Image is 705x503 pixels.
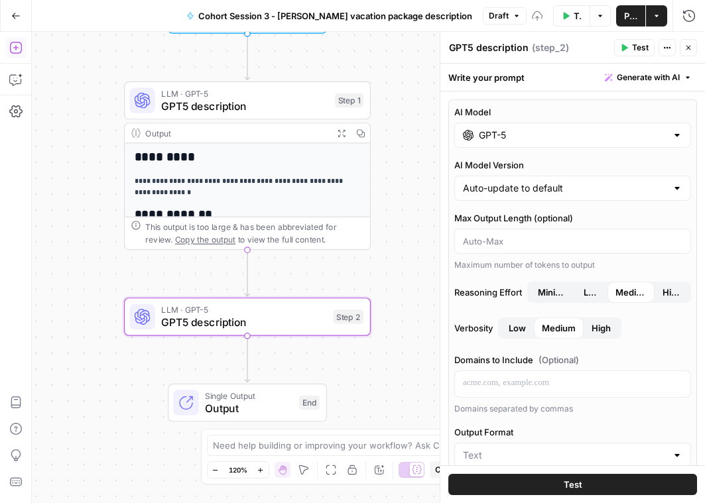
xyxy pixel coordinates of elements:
[161,98,328,114] span: GPT5 description
[454,259,691,271] div: Maximum number of tokens to output
[576,282,608,303] button: Reasoning EffortMinimalMediumHigh
[615,286,647,299] span: Medium
[463,182,667,195] input: Auto-update to default
[553,5,590,27] button: Test Data
[454,211,691,225] label: Max Output Length (optional)
[198,9,472,23] span: Cohort Session 3 - [PERSON_NAME] vacation package description
[124,384,371,422] div: Single OutputOutputEnd
[245,336,249,382] g: Edge from step_2 to end
[617,72,680,84] span: Generate with AI
[483,7,527,25] button: Draft
[584,286,600,299] span: Low
[449,41,529,54] textarea: GPT5 description
[530,282,576,303] button: Reasoning EffortLowMediumHigh
[454,403,691,415] div: Domains separated by commas
[663,286,680,299] span: High
[655,282,688,303] button: Reasoning EffortMinimalLowMedium
[574,9,582,23] span: Test Data
[489,10,509,22] span: Draft
[479,129,667,142] input: Select a model
[229,465,247,475] span: 120%
[335,93,363,108] div: Step 1
[463,449,667,462] input: Text
[584,317,619,339] button: VerbosityLowMedium
[616,5,645,27] button: Publish
[245,250,249,296] g: Edge from step_1 to step_2
[454,282,691,303] label: Reasoning Effort
[454,105,691,119] label: AI Model
[205,400,292,416] span: Output
[245,34,249,80] g: Edge from start to step_1
[440,64,705,91] div: Write your prompt
[124,298,371,336] div: LLM · GPT-5GPT5 descriptionStep 2
[454,158,691,172] label: AI Model Version
[592,321,611,335] span: High
[454,425,691,439] label: Output Format
[614,39,655,56] button: Test
[161,87,328,99] span: LLM · GPT-5
[539,353,579,366] span: (Optional)
[632,42,649,54] span: Test
[448,474,697,495] button: Test
[299,396,320,410] div: End
[161,314,327,330] span: GPT5 description
[334,309,364,324] div: Step 2
[430,461,460,478] button: Copy
[145,127,327,139] div: Output
[532,41,569,54] span: ( step_2 )
[538,286,568,299] span: Minimal
[205,389,292,402] span: Single Output
[178,5,480,27] button: Cohort Session 3 - [PERSON_NAME] vacation package description
[454,317,691,339] label: Verbosity
[161,304,327,316] span: LLM · GPT-5
[542,321,576,335] span: Medium
[509,321,526,335] span: Low
[145,221,363,246] div: This output is too large & has been abbreviated for review. to view the full content.
[564,478,582,491] span: Test
[624,9,637,23] span: Publish
[501,317,534,339] button: VerbosityMediumHigh
[463,235,682,248] input: Auto-Max
[454,353,691,366] label: Domains to Include
[175,235,235,244] span: Copy the output
[600,69,697,86] button: Generate with AI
